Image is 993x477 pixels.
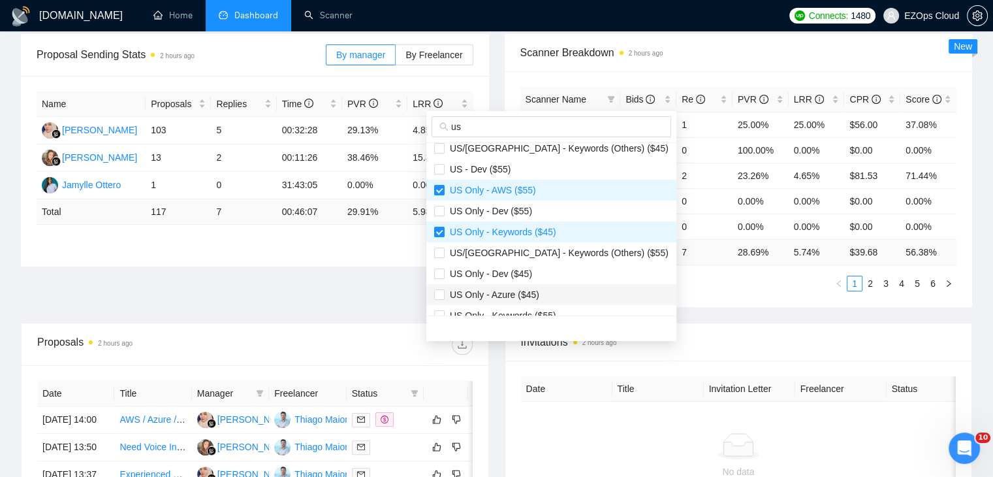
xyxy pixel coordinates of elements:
a: homeHome [153,10,193,21]
span: like [432,442,441,452]
span: dislike [452,442,461,452]
a: 1 [847,276,862,291]
span: Invitations [521,334,956,350]
td: 0.00% [407,172,473,199]
span: info-circle [815,95,824,104]
span: info-circle [646,95,655,104]
td: 31:43:05 [277,172,342,199]
td: 4.85% [407,117,473,144]
span: Re [682,94,705,105]
td: 0 [676,188,733,214]
td: $81.53 [844,163,900,188]
div: [PERSON_NAME] [62,123,137,137]
span: US Only - Azure ($45) [445,289,539,300]
td: $0.00 [844,214,900,239]
span: Proposals [151,97,196,111]
a: JOJamylle Ottero [42,179,121,189]
th: Replies [211,91,276,117]
span: filter [253,384,266,403]
img: TM [274,439,291,455]
td: 0.00% [342,172,407,199]
img: JO [42,177,58,193]
span: LRR [794,94,824,105]
a: AWS / Azure / .NET DevOps / Platform Engineer [119,414,315,425]
td: 56.38 % [900,239,956,265]
img: upwork-logo.png [795,10,805,21]
span: Connects: [809,8,848,23]
span: filter [411,389,418,397]
button: download [452,334,473,355]
td: [DATE] 13:50 [37,434,114,461]
td: 28.69 % [733,239,789,265]
div: Proposals [37,334,255,355]
th: Proposals [146,91,211,117]
td: 4.65% [789,163,845,188]
th: Status [887,376,978,402]
a: 4 [894,276,909,291]
img: gigradar-bm.png [52,129,61,139]
a: 3 [879,276,893,291]
li: Previous Page [831,276,847,291]
td: $56.00 [844,112,900,137]
th: Date [37,381,114,406]
span: Bids [625,94,655,105]
td: 5.98 % [407,199,473,225]
span: right [945,280,953,288]
a: NK[PERSON_NAME] [42,152,137,162]
span: LRR [413,99,443,109]
time: 2 hours ago [160,52,195,59]
li: Next Page [941,276,956,291]
td: Need Voice Integration With My Chatbase Bot On My Website [114,434,191,461]
span: like [432,414,441,425]
td: 0 [211,172,276,199]
td: 0.00% [789,188,845,214]
a: NK[PERSON_NAME] [197,441,292,452]
span: info-circle [759,95,768,104]
button: right [941,276,956,291]
td: 0.00% [789,214,845,239]
span: setting [968,10,987,21]
span: info-circle [433,99,443,108]
span: dashboard [219,10,228,20]
a: 6 [926,276,940,291]
img: AJ [42,122,58,139]
td: 0.00% [733,214,789,239]
div: [PERSON_NAME] [217,440,292,454]
img: NK [197,439,213,455]
a: 2 [863,276,877,291]
span: US Only - Dev ($45) [445,269,532,279]
time: 2 hours ago [98,340,133,347]
button: dislike [449,412,464,427]
div: Thiago Maior [294,412,348,427]
div: Thiago Maior [294,440,348,454]
span: info-circle [304,99,313,108]
td: [DATE] 14:00 [37,406,114,434]
div: [PERSON_NAME] [62,150,137,165]
li: 3 [878,276,894,291]
td: 0.00% [789,137,845,163]
td: 2 [211,144,276,172]
td: 1 [146,172,211,199]
th: Title [114,381,191,406]
span: US Only - Dev ($55) [445,206,532,216]
span: Manager [197,386,251,401]
a: searchScanner [304,10,353,21]
span: Dashboard [234,10,278,21]
th: Name [37,91,146,117]
li: 5 [909,276,925,291]
td: 29.91 % [342,199,407,225]
span: Status [352,386,405,401]
a: AJ[PERSON_NAME] [42,124,137,135]
span: left [835,280,843,288]
td: 00:32:28 [277,117,342,144]
li: 2 [862,276,878,291]
td: 15.38% [407,144,473,172]
span: PVR [347,99,378,109]
span: info-circle [696,95,705,104]
div: [PERSON_NAME] [217,412,292,427]
span: filter [256,389,264,397]
span: Proposal Sending Stats [37,46,326,63]
th: Date [521,376,612,402]
td: 103 [146,117,211,144]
